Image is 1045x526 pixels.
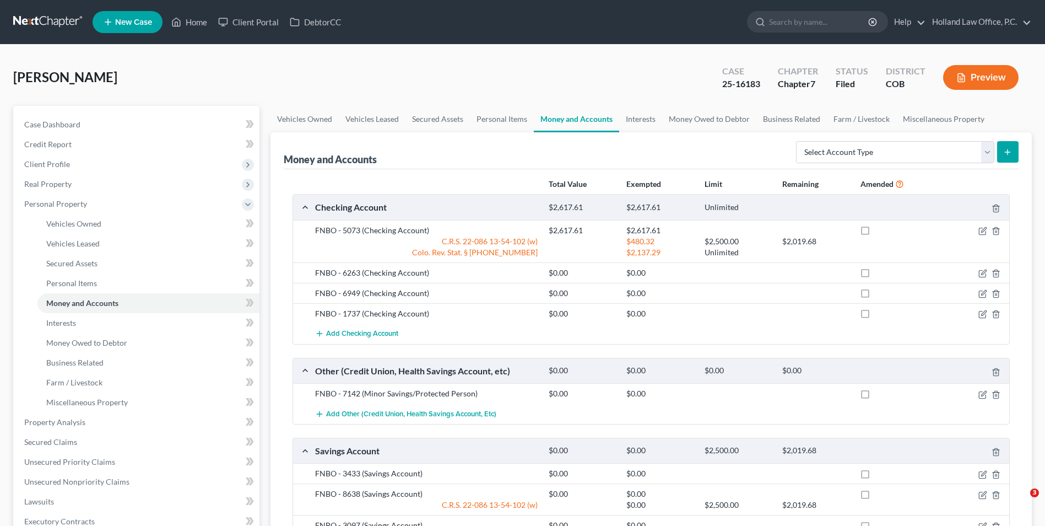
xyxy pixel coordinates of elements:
[326,330,398,339] span: Add Checking Account
[24,437,77,447] span: Secured Claims
[889,12,925,32] a: Help
[621,489,699,500] div: $0.00
[699,446,777,456] div: $2,500.00
[886,65,925,78] div: District
[543,288,621,299] div: $0.00
[24,497,54,506] span: Lawsuits
[543,366,621,376] div: $0.00
[699,202,777,213] div: Unlimited
[24,417,85,427] span: Property Analysis
[621,202,699,213] div: $2,617.61
[705,179,722,189] strong: Limit
[24,139,72,149] span: Credit Report
[662,106,756,132] a: Money Owed to Debtor
[15,452,259,472] a: Unsecured Priority Claims
[315,404,496,424] button: Add Other (Credit Union, Health Savings Account, etc)
[860,179,894,189] strong: Amended
[310,388,543,399] div: FNBO - 7142 (Minor Savings/Protected Person)
[619,106,662,132] a: Interests
[543,202,621,213] div: $2,617.61
[1030,489,1039,497] span: 3
[339,106,405,132] a: Vehicles Leased
[777,366,854,376] div: $0.00
[777,236,854,247] div: $2,019.68
[827,106,896,132] a: Farm / Livestock
[621,446,699,456] div: $0.00
[927,12,1031,32] a: Holland Law Office, P.C.
[621,267,699,278] div: $0.00
[284,12,346,32] a: DebtorCC
[15,472,259,492] a: Unsecured Nonpriority Claims
[326,410,496,418] span: Add Other (Credit Union, Health Savings Account, etc)
[778,65,818,78] div: Chapter
[534,106,619,132] a: Money and Accounts
[15,492,259,512] a: Lawsuits
[46,398,128,407] span: Miscellaneous Property
[699,247,777,258] div: Unlimited
[24,457,115,466] span: Unsecured Priority Claims
[621,308,699,319] div: $0.00
[13,69,117,85] span: [PERSON_NAME]
[778,78,818,90] div: Chapter
[549,179,587,189] strong: Total Value
[213,12,284,32] a: Client Portal
[24,159,70,169] span: Client Profile
[24,477,129,486] span: Unsecured Nonpriority Claims
[24,120,80,129] span: Case Dashboard
[37,353,259,373] a: Business Related
[621,500,699,511] div: $0.00
[37,234,259,254] a: Vehicles Leased
[621,247,699,258] div: $2,137.29
[37,393,259,412] a: Miscellaneous Property
[626,179,661,189] strong: Exempted
[37,313,259,333] a: Interests
[621,388,699,399] div: $0.00
[886,78,925,90] div: COB
[46,358,104,367] span: Business Related
[46,378,102,387] span: Farm / Livestock
[15,432,259,452] a: Secured Claims
[769,12,870,32] input: Search by name...
[310,489,543,500] div: FNBO - 8638 (Savings Account)
[722,78,760,90] div: 25-16183
[621,288,699,299] div: $0.00
[621,225,699,236] div: $2,617.61
[46,259,98,268] span: Secured Assets
[543,446,621,456] div: $0.00
[310,365,543,377] div: Other (Credit Union, Health Savings Account, etc)
[310,468,543,479] div: FNBO - 3433 (Savings Account)
[15,412,259,432] a: Property Analysis
[543,489,621,500] div: $0.00
[777,500,854,511] div: $2,019.68
[115,18,152,26] span: New Case
[46,239,100,248] span: Vehicles Leased
[37,293,259,313] a: Money and Accounts
[943,65,1019,90] button: Preview
[470,106,534,132] a: Personal Items
[37,254,259,273] a: Secured Assets
[310,288,543,299] div: FNBO - 6949 (Checking Account)
[37,373,259,393] a: Farm / Livestock
[270,106,339,132] a: Vehicles Owned
[777,446,854,456] div: $2,019.68
[405,106,470,132] a: Secured Assets
[46,338,127,347] span: Money Owed to Debtor
[310,267,543,278] div: FNBO - 6263 (Checking Account)
[810,78,815,89] span: 7
[310,201,543,213] div: Checking Account
[543,468,621,479] div: $0.00
[782,179,819,189] strong: Remaining
[310,445,543,457] div: Savings Account
[621,236,699,247] div: $480.32
[24,517,95,526] span: Executory Contracts
[699,366,777,376] div: $0.00
[46,219,101,228] span: Vehicles Owned
[836,78,868,90] div: Filed
[310,308,543,319] div: FNBO - 1737 (Checking Account)
[24,199,87,208] span: Personal Property
[15,135,259,154] a: Credit Report
[310,247,543,258] div: Colo. Rev. Stat. § [PHONE_NUMBER]
[836,65,868,78] div: Status
[46,318,76,328] span: Interests
[310,500,543,511] div: C.R.S. 22-086 13-54-102 (w)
